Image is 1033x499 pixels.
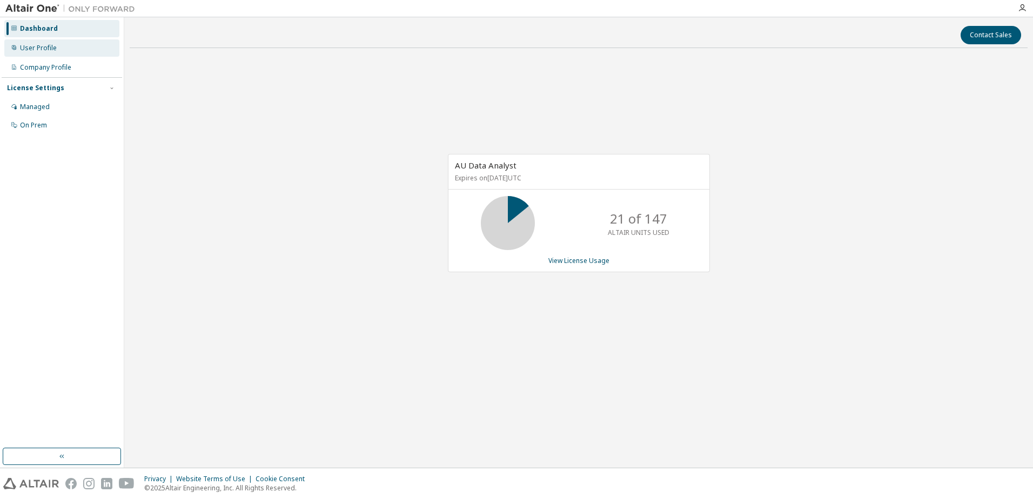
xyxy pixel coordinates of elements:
[101,478,112,489] img: linkedin.svg
[176,475,256,483] div: Website Terms of Use
[20,44,57,52] div: User Profile
[65,478,77,489] img: facebook.svg
[608,228,669,237] p: ALTAIR UNITS USED
[455,160,516,171] span: AU Data Analyst
[961,26,1021,44] button: Contact Sales
[119,478,135,489] img: youtube.svg
[7,84,64,92] div: License Settings
[20,63,71,72] div: Company Profile
[256,475,311,483] div: Cookie Consent
[610,210,667,228] p: 21 of 147
[144,483,311,493] p: © 2025 Altair Engineering, Inc. All Rights Reserved.
[144,475,176,483] div: Privacy
[20,24,58,33] div: Dashboard
[548,256,609,265] a: View License Usage
[20,103,50,111] div: Managed
[5,3,140,14] img: Altair One
[3,478,59,489] img: altair_logo.svg
[455,173,700,183] p: Expires on [DATE] UTC
[83,478,95,489] img: instagram.svg
[20,121,47,130] div: On Prem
